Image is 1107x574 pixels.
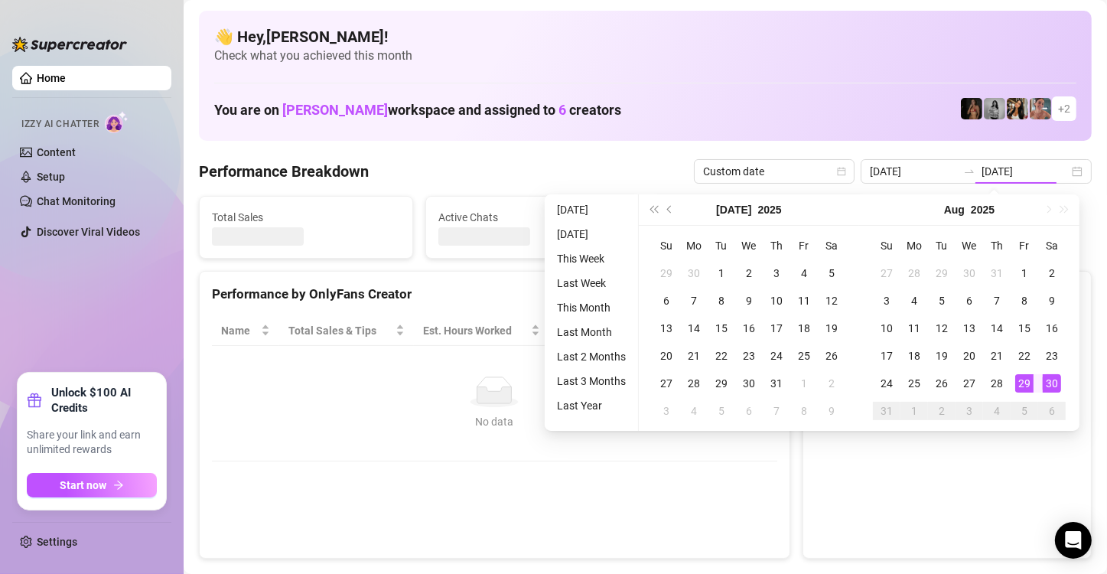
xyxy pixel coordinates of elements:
[214,47,1076,64] span: Check what you achieved this month
[105,111,129,133] img: AI Chatter
[51,385,157,416] strong: Unlock $100 AI Credits
[549,316,652,346] th: Sales / Hour
[199,161,369,182] h4: Performance Breakdown
[558,102,566,118] span: 6
[558,322,630,339] span: Sales / Hour
[423,322,528,339] div: Est. Hours Worked
[837,167,846,176] span: calendar
[27,393,42,408] span: gift
[982,163,1069,180] input: End date
[37,195,116,207] a: Chat Monitoring
[27,473,157,497] button: Start nowarrow-right
[961,98,982,119] img: the_bohema
[1055,522,1092,559] div: Open Intercom Messenger
[60,479,107,491] span: Start now
[1030,98,1051,119] img: Yarden
[212,316,279,346] th: Name
[37,72,66,84] a: Home
[212,209,400,226] span: Total Sales
[1058,100,1070,117] span: + 2
[870,163,957,180] input: Start date
[438,209,627,226] span: Active Chats
[279,316,414,346] th: Total Sales & Tips
[37,171,65,183] a: Setup
[1007,98,1028,119] img: AdelDahan
[37,536,77,548] a: Settings
[214,102,621,119] h1: You are on workspace and assigned to creators
[37,146,76,158] a: Content
[113,480,124,491] span: arrow-right
[212,284,777,305] div: Performance by OnlyFans Creator
[963,165,975,178] span: swap-right
[288,322,392,339] span: Total Sales & Tips
[660,322,755,339] span: Chat Conversion
[282,102,388,118] span: [PERSON_NAME]
[37,226,140,238] a: Discover Viral Videos
[816,284,1079,305] div: Sales by OnlyFans Creator
[963,165,975,178] span: to
[703,160,845,183] span: Custom date
[12,37,127,52] img: logo-BBDzfeDw.svg
[27,428,157,458] span: Share your link and earn unlimited rewards
[984,98,1005,119] img: A
[665,209,853,226] span: Messages Sent
[651,316,777,346] th: Chat Conversion
[227,413,762,430] div: No data
[21,117,99,132] span: Izzy AI Chatter
[221,322,258,339] span: Name
[214,26,1076,47] h4: 👋 Hey, [PERSON_NAME] !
